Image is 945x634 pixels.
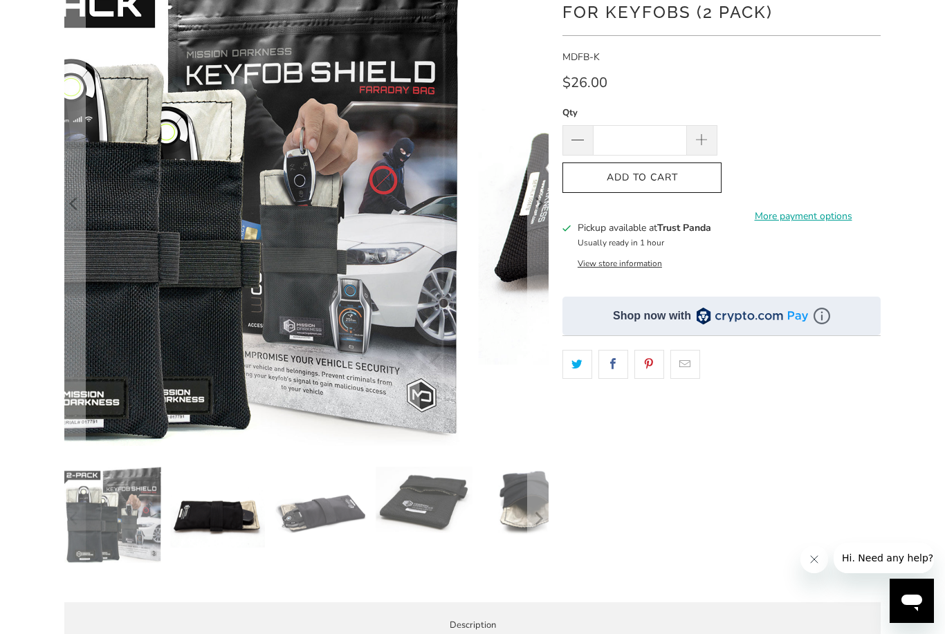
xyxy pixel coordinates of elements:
small: Usually ready in 1 hour [578,237,664,248]
a: Share this on Pinterest [634,350,664,379]
iframe: Button to launch messaging window [890,579,934,623]
iframe: Message from company [834,543,934,573]
label: Qty [562,105,717,120]
img: Mission Darkness Faraday Bag for Keyfobs (2 pack) - Trust Panda [272,467,369,563]
iframe: Reviews Widget [562,403,881,451]
a: More payment options [726,209,881,224]
span: $26.00 [562,73,607,92]
iframe: Close message [800,546,828,573]
button: Next [527,467,549,570]
div: Shop now with [613,308,691,324]
span: Add to Cart [577,172,707,184]
img: Mission Darkness Faraday Bag for Keyfobs (2 pack) - Trust Panda [168,467,265,563]
img: Mission Darkness Faraday Bag for Keyfobs (2 pack) - Trust Panda [479,467,576,537]
img: Mission Darkness Faraday Bag for Keyfobs (2 pack) - Trust Panda [376,467,472,533]
span: MDFB-K [562,50,600,64]
b: Trust Panda [657,221,711,234]
a: Share this on Facebook [598,350,628,379]
a: Share this on Twitter [562,350,592,379]
button: Previous [64,467,86,570]
button: View store information [578,258,662,269]
h3: Pickup available at [578,221,711,235]
button: Add to Cart [562,162,722,194]
a: Email this to a friend [670,350,700,379]
img: Mission Darkness Faraday Bag for Keyfobs (2 pack) [64,467,161,563]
